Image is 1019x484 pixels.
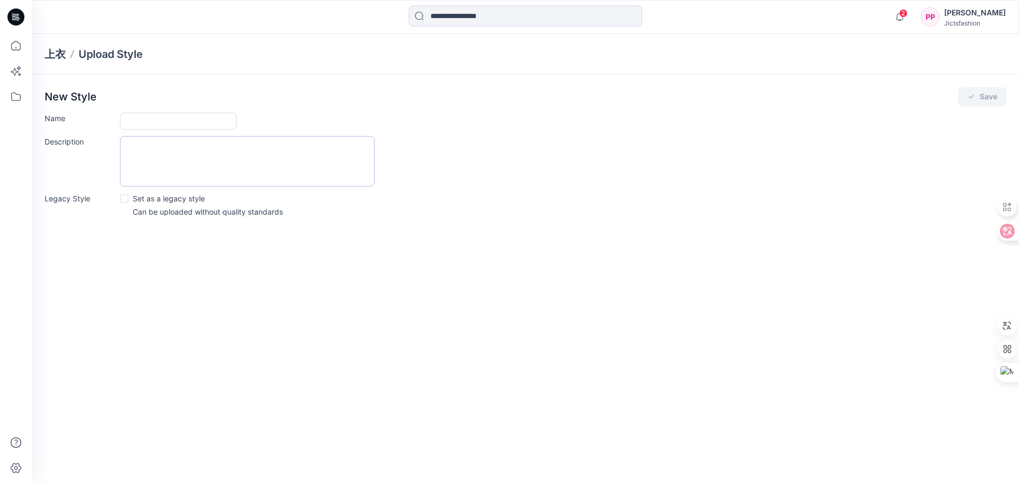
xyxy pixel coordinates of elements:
label: Description [45,136,114,147]
div: PP [921,7,940,27]
label: Name [45,113,114,124]
span: 2 [899,9,908,18]
a: 上衣 [45,47,66,62]
p: New Style [45,90,97,103]
div: [PERSON_NAME] [944,6,1006,19]
label: Legacy Style [45,193,114,204]
p: Upload Style [79,47,143,62]
p: Set as a legacy style [133,193,205,204]
p: Can be uploaded without quality standards [133,206,283,217]
div: Jictsfashion [944,19,1006,27]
